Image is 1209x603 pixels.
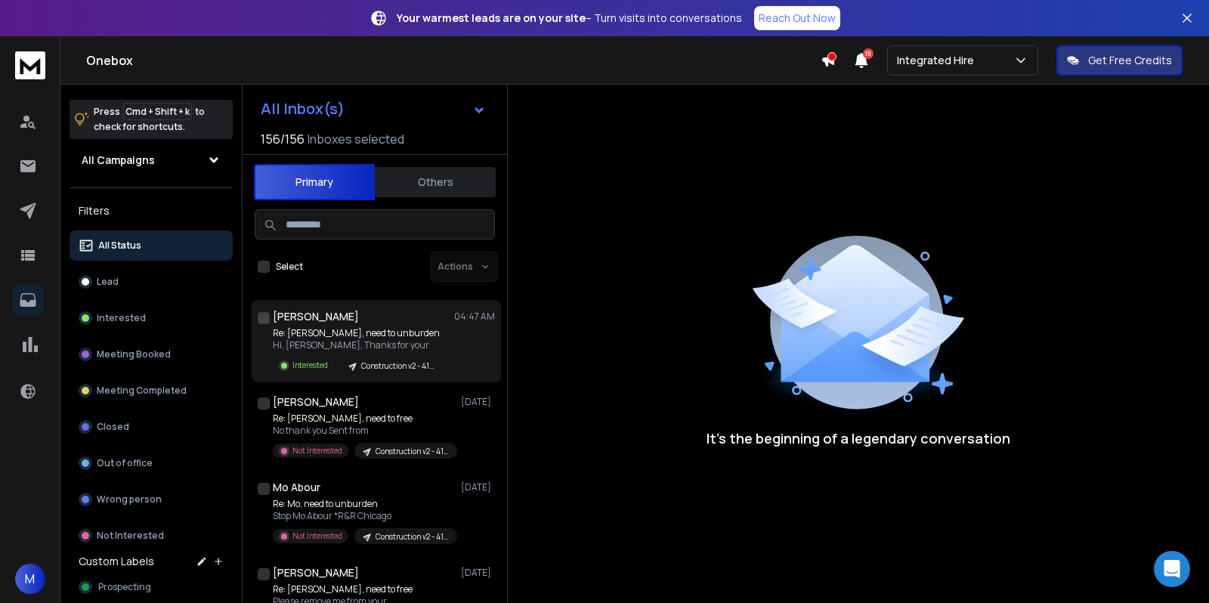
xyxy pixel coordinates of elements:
button: Others [375,165,496,199]
p: Construction v2 - 41k Leads [376,531,448,543]
p: All Status [98,240,141,252]
h1: All Campaigns [82,153,155,168]
button: Get Free Credits [1056,45,1183,76]
p: Not Interested [97,530,164,542]
button: Out of office [70,448,233,478]
p: [DATE] [461,481,495,493]
div: Open Intercom Messenger [1154,551,1190,587]
h1: Onebox [86,51,821,70]
p: Hi, [PERSON_NAME], Thanks for your [273,339,443,351]
a: Reach Out Now [754,6,840,30]
p: Press to check for shortcuts. [94,104,205,135]
h3: Filters [70,200,233,221]
button: M [15,564,45,594]
button: Interested [70,303,233,333]
p: Stop Mo Abour *R&R Chicago [273,510,454,522]
p: Out of office [97,457,153,469]
p: Wrong person [97,493,162,506]
p: [DATE] [461,567,495,579]
p: Meeting Completed [97,385,187,397]
p: Integrated Hire [897,53,980,68]
span: 156 / 156 [261,130,305,148]
h1: [PERSON_NAME] [273,394,359,410]
label: Select [276,261,303,273]
p: Get Free Credits [1088,53,1172,68]
p: Re: [PERSON_NAME], need to free [273,413,454,425]
span: 19 [863,48,874,59]
p: Construction v2 - 41k Leads [361,360,434,372]
p: Meeting Booked [97,348,171,360]
button: All Campaigns [70,145,233,175]
p: – Turn visits into conversations [397,11,742,26]
strong: Your warmest leads are on your site [397,11,586,25]
h1: [PERSON_NAME] [273,309,359,324]
h3: Inboxes selected [308,130,404,148]
button: Meeting Booked [70,339,233,370]
p: Closed [97,421,129,433]
p: 04:47 AM [454,311,495,323]
p: [DATE] [461,396,495,408]
h1: All Inbox(s) [261,101,345,116]
p: Not Interested [292,445,342,456]
button: All Inbox(s) [249,94,498,124]
h3: Custom Labels [79,554,154,569]
p: Re: Mo, need to unburden [273,498,454,510]
p: Re: [PERSON_NAME], need to free [273,583,454,595]
p: Not Interested [292,530,342,542]
p: It’s the beginning of a legendary conversation [707,428,1010,449]
p: Lead [97,276,119,288]
p: Interested [97,312,146,324]
p: Re: [PERSON_NAME], need to unburden [273,327,443,339]
h1: Mo Abour [273,480,320,495]
span: Prospecting [98,581,151,593]
img: logo [15,51,45,79]
p: No thank you Sent from [273,425,454,437]
button: Prospecting [70,572,233,602]
button: All Status [70,230,233,261]
p: Reach Out Now [759,11,836,26]
button: Not Interested [70,521,233,551]
p: Interested [292,360,328,371]
p: Construction v2 - 41k Leads [376,446,448,457]
button: Wrong person [70,484,233,515]
button: Lead [70,267,233,297]
button: Primary [254,164,375,200]
h1: [PERSON_NAME] [273,565,359,580]
span: Cmd + Shift + k [123,103,192,120]
button: Meeting Completed [70,376,233,406]
button: Closed [70,412,233,442]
